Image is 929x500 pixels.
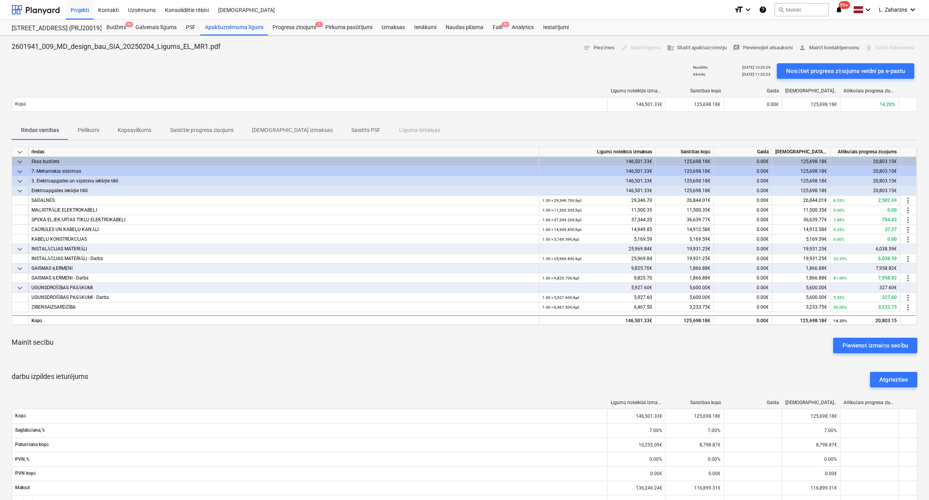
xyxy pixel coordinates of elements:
p: Pielikumi [78,126,99,134]
span: 0.00€ [757,198,769,203]
div: Gaida [714,147,772,157]
span: 0.00€ [757,304,769,310]
div: 20,803.15€ [830,167,900,176]
small: 8.53% [833,198,844,203]
span: 0.00€ [757,275,769,281]
span: Paturēšana kopā [15,442,604,448]
div: Saistības kopā [656,147,714,157]
div: 19,931.25€ [656,244,714,254]
button: Atgriezties [870,372,917,387]
div: Progresa ziņojumi [268,20,321,35]
div: 146,501.33€ [607,410,665,422]
div: 0.00€ [714,167,772,176]
div: Pievienot izmaiņu secību [842,340,908,351]
a: Izmaksas [377,20,410,35]
div: 6,467.50 [542,302,652,312]
div: Pirkuma pasūtījumi [321,20,377,35]
div: 125,698.18€ [772,167,830,176]
iframe: Chat Widget [890,463,929,500]
div: 10,255.09€ [607,439,665,451]
div: 6,038.59 [833,254,897,264]
span: Skatīt apakšuzņēmēju [667,43,727,52]
div: 125,698.18€ [665,410,724,422]
p: [DEMOGRAPHIC_DATA] izmaksas [252,126,333,134]
span: 1 [315,22,323,27]
div: 0.00€ [607,467,665,480]
span: 0.00€ [757,227,769,232]
div: 8,798.87€ [665,439,724,451]
span: search [778,7,784,13]
p: [DATE] 11:20:23 [742,72,771,77]
span: more_vert [903,235,913,244]
span: more_vert [903,303,913,312]
small: 23.25% [833,257,847,261]
span: person [799,44,806,51]
small: 1.00 × 14,949.85€ / kpl. [542,227,582,232]
div: 7- Mehaniskās sistēmas [31,167,536,176]
div: Budžets [102,20,131,35]
span: 14,912.58€ [803,227,827,232]
div: 0.00€ [665,467,724,480]
p: [DATE] 10:20:29 [742,65,771,70]
div: MAĢISTRĀLIE ELEKTROKABEĻI [31,205,536,215]
span: more_vert [903,274,913,283]
div: SPĒKA EL.IEKĀRTAS TĪKLU ELEKTROKABEĻI [31,215,536,225]
div: 136,246.24€ [607,482,665,494]
div: 7.00% [782,424,840,437]
div: 2,502.69 [833,196,897,205]
small: 50.00% [833,305,847,309]
i: Zināšanu pamats [759,5,767,14]
span: 19,931.25€ [687,256,710,261]
div: 7.00% [607,424,665,437]
div: GAISMAS ĶERMENI [31,264,536,273]
div: 125,698.18€ [656,157,714,167]
i: keyboard_arrow_down [743,5,753,14]
p: Saistītie progresa ziņojumi [170,126,233,134]
div: 37,344.20 [542,215,652,225]
div: 5,169.59 [542,234,652,244]
div: 146,501.33€ [539,315,656,325]
span: 11,500.35€ [803,207,827,213]
div: Atlikušais progresa ziņojums [844,400,896,406]
div: Atlikušais progresa ziņojums [830,147,900,157]
div: UGUNSDROŠĪBAS PASĀKUMI - Darbs [31,293,536,302]
button: Skatīt apakšuzņēmēju [664,42,730,54]
div: 0.00€ [714,244,772,254]
button: Pievienot izmaiņu secību [833,338,917,353]
div: 1,866.88€ [772,264,830,273]
div: KABEĻU KONSTRUKCIJAS [31,234,536,244]
div: 0.00€ [714,264,772,273]
div: INSTALĀCIJAS MATERIĀLI - Darbs [31,254,536,264]
span: Mainīt kontaktpersonu [799,43,859,52]
a: Analytics [507,20,538,35]
small: 0.25% [833,227,844,232]
div: 125,698.18€ [772,315,830,325]
div: 0.00% [665,453,724,465]
div: 327.60 [833,293,897,302]
div: 0.00€ [714,315,772,325]
span: Kopā [15,413,604,419]
div: Saistības kopā [669,88,721,94]
div: 20,803.15€ [830,176,900,186]
span: business [667,44,674,51]
span: 5,600.00€ [806,295,827,300]
div: Līgumā noteiktās izmaksas [611,400,663,406]
div: Apakšuzņēmuma līgumi [200,20,268,35]
div: Līgumā noteiktās izmaksas [539,147,656,157]
div: Iestatījumi [538,20,573,35]
small: 1.00 × 5,169.59€ / kpl. [542,237,580,241]
p: Kopā [15,101,26,108]
small: 81.00% [833,276,847,280]
p: Rindas vienības [21,126,59,134]
span: Saglabāšana,% [15,427,604,433]
span: 36,639.77€ [803,217,827,222]
span: 26,844.01€ [687,198,710,203]
i: notifications [835,5,843,14]
a: PSF [181,20,200,35]
span: 1,866.88€ [689,275,710,281]
div: UGUNSDROŠĪBAS PASĀKUMI [31,283,536,293]
i: keyboard_arrow_down [863,5,873,14]
div: Ēkas budžets [31,157,536,167]
div: 19,931.25€ [772,244,830,254]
